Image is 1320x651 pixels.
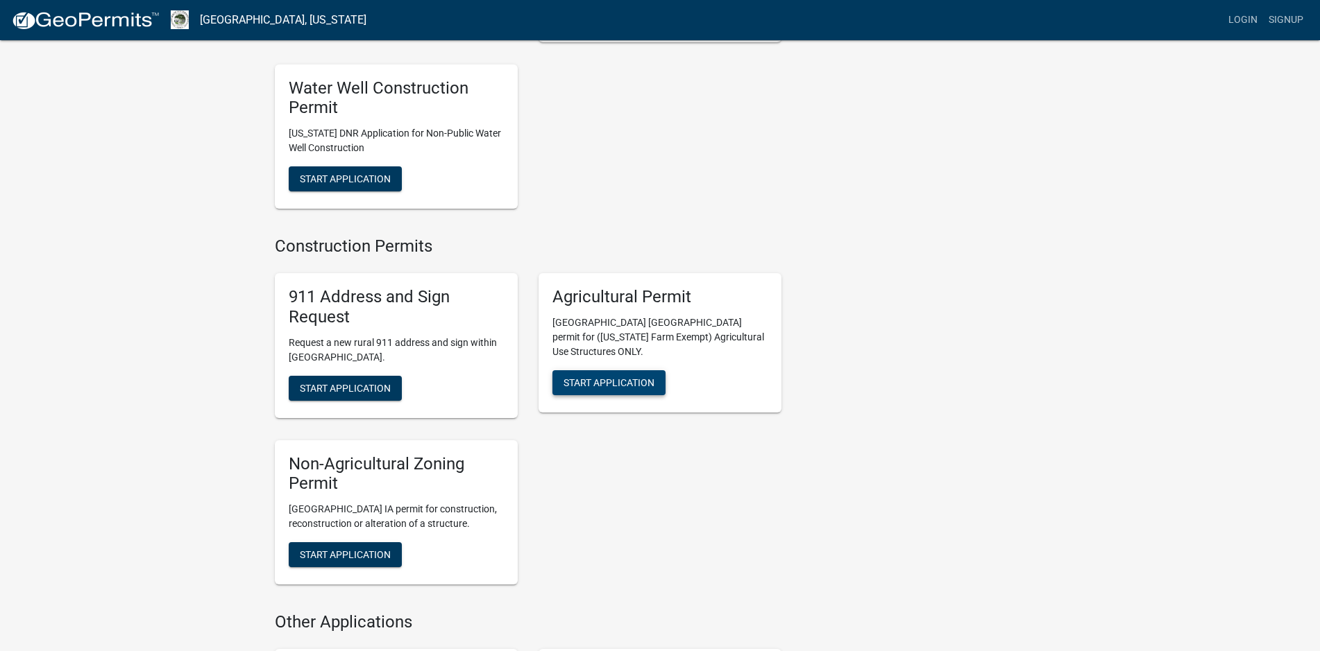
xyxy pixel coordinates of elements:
button: Start Application [552,370,666,395]
span: Start Application [564,376,654,388]
p: [US_STATE] DNR Application for Non-Public Water Well Construction [289,126,504,155]
a: Signup [1263,7,1309,33]
h5: 911 Address and Sign Request [289,287,504,327]
span: Start Application [300,382,391,393]
p: [GEOGRAPHIC_DATA] [GEOGRAPHIC_DATA] permit for ([US_STATE] Farm Exempt) Agricultural Use Structur... [552,315,768,359]
p: Request a new rural 911 address and sign within [GEOGRAPHIC_DATA]. [289,336,504,365]
img: Boone County, Iowa [171,10,189,29]
h5: Agricultural Permit [552,287,768,307]
p: [GEOGRAPHIC_DATA] IA permit for construction, reconstruction or alteration of a structure. [289,502,504,531]
span: Start Application [300,173,391,184]
h5: Water Well Construction Permit [289,78,504,119]
h4: Construction Permits [275,236,781,257]
button: Start Application [289,376,402,401]
h5: Non-Agricultural Zoning Permit [289,454,504,494]
button: Start Application [289,542,402,567]
a: [GEOGRAPHIC_DATA], [US_STATE] [200,8,366,32]
button: Start Application [289,166,402,191]
a: Login [1223,7,1263,33]
h4: Other Applications [275,612,781,632]
span: Start Application [300,549,391,560]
